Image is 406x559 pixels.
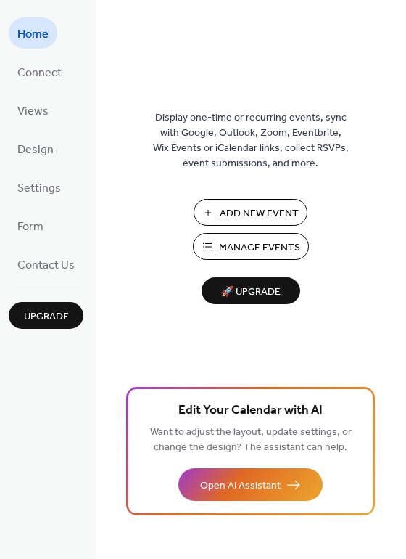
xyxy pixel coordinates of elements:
[17,62,62,84] span: Connect
[153,110,349,171] span: Display one-time or recurring events, sync with Google, Outlook, Zoom, Eventbrite, Wix Events or ...
[219,240,300,256] span: Manage Events
[194,199,307,226] button: Add New Event
[9,171,70,203] a: Settings
[17,100,49,123] span: Views
[9,302,83,329] button: Upgrade
[17,23,49,46] span: Home
[202,277,300,304] button: 🚀 Upgrade
[9,210,52,241] a: Form
[17,216,43,238] span: Form
[193,233,309,260] button: Manage Events
[200,478,281,494] span: Open AI Assistant
[178,468,323,501] button: Open AI Assistant
[220,206,299,221] span: Add New Event
[9,56,70,87] a: Connect
[9,133,62,164] a: Design
[17,139,54,161] span: Design
[9,248,83,279] a: Contact Us
[178,401,323,421] span: Edit Your Calendar with AI
[9,94,57,126] a: Views
[150,423,352,457] span: Want to adjust the layout, update settings, or change the design? The assistant can help.
[17,254,75,277] span: Contact Us
[24,309,69,325] span: Upgrade
[9,17,57,49] a: Home
[17,177,61,200] span: Settings
[210,282,291,302] span: 🚀 Upgrade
